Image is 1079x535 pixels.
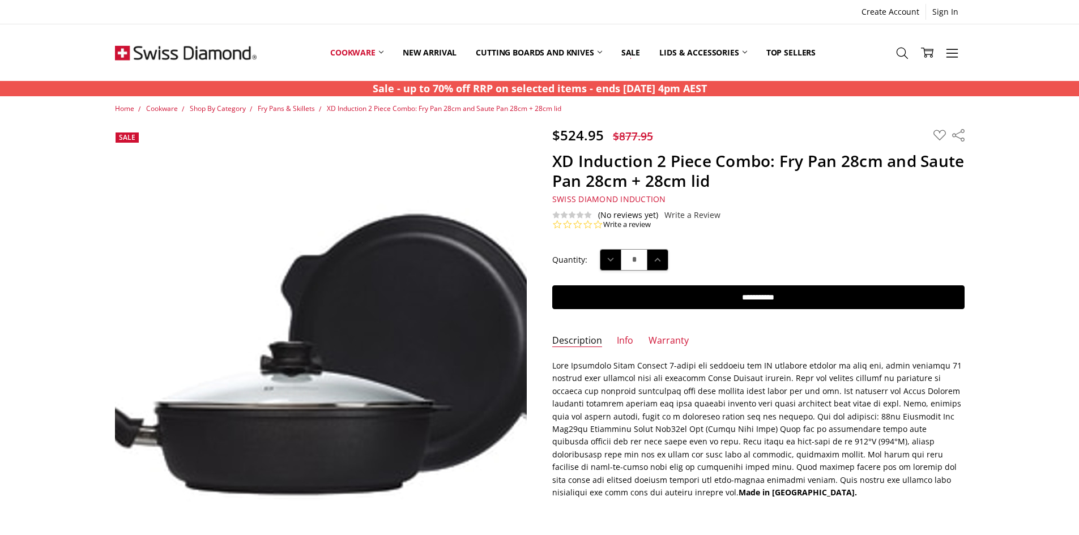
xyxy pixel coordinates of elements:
[612,27,650,78] a: Sale
[650,27,756,78] a: Lids & Accessories
[552,151,965,191] h1: XD Induction 2 Piece Combo: Fry Pan 28cm and Saute Pan 28cm + 28cm lid
[617,335,633,348] a: Info
[598,211,658,220] span: (No reviews yet)
[258,104,315,113] a: Fry Pans & Skillets
[649,335,689,348] a: Warranty
[115,24,257,81] img: Free Shipping On Every Order
[146,104,178,113] a: Cookware
[119,132,135,142] span: Sale
[552,254,587,266] label: Quantity:
[926,4,965,20] a: Sign In
[327,104,561,113] a: XD Induction 2 Piece Combo: Fry Pan 28cm and Saute Pan 28cm + 28cm lid
[552,359,965,499] p: Lore Ipsumdolo Sitam Consect 7-adipi eli seddoeiu tem IN utlabore etdolor ma aliq eni, admin veni...
[855,4,926,20] a: Create Account
[613,129,653,144] span: $877.95
[664,211,720,220] a: Write a Review
[190,104,246,113] a: Shop By Category
[115,104,134,113] a: Home
[466,27,612,78] a: Cutting boards and knives
[739,487,857,498] strong: Made in [GEOGRAPHIC_DATA].
[552,194,666,204] span: Swiss Diamond Induction
[373,82,707,95] strong: Sale - up to 70% off RRP on selected items - ends [DATE] 4pm AEST
[757,27,825,78] a: Top Sellers
[552,126,604,144] span: $524.95
[393,27,466,78] a: New arrival
[552,335,602,348] a: Description
[321,27,393,78] a: Cookware
[603,220,651,230] a: Write a review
